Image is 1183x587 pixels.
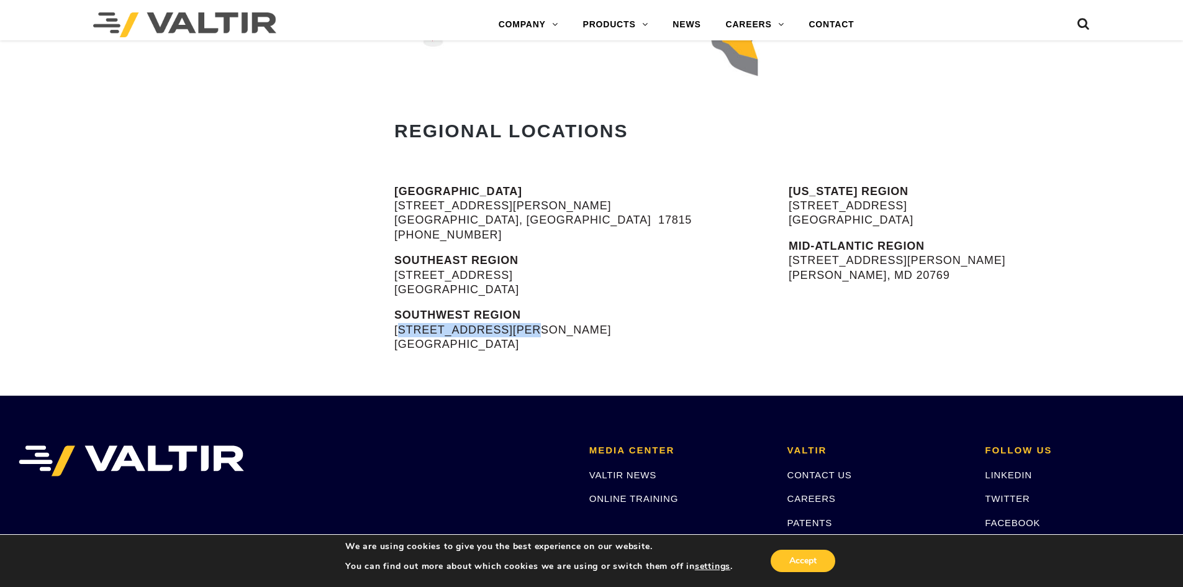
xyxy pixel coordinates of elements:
h2: MEDIA CENTER [589,445,769,456]
p: [STREET_ADDRESS][PERSON_NAME] [GEOGRAPHIC_DATA] [394,308,727,352]
h2: VALTIR [787,445,967,456]
a: COMPANY [486,12,571,37]
strong: SOUTHWEST REGION [394,309,521,321]
a: CAREERS [787,493,836,504]
button: settings [695,561,730,572]
p: [STREET_ADDRESS][PERSON_NAME] [PERSON_NAME], MD 20769 [789,239,1183,283]
a: PRODUCTS [571,12,661,37]
p: We are using cookies to give you the best experience on our website. [345,541,733,552]
strong: MID-ATLANTIC REGION [789,240,925,252]
a: PATENTS [787,517,833,528]
img: Valtir [93,12,276,37]
a: TWITTER [985,493,1030,504]
p: You can find out more about which cookies we are using or switch them off in . [345,561,733,572]
p: [STREET_ADDRESS] [GEOGRAPHIC_DATA] [789,184,1183,228]
a: CONTACT US [787,470,852,480]
a: ONLINE TRAINING [589,493,678,504]
a: VALTIR NEWS [589,470,656,480]
img: VALTIR [19,445,244,476]
button: Accept [771,550,835,572]
strong: REGIONAL LOCATIONS [394,121,628,141]
a: LINKEDIN [985,470,1032,480]
h2: FOLLOW US [985,445,1164,456]
strong: SOUTHEAST REGION [394,254,519,266]
p: [STREET_ADDRESS] [GEOGRAPHIC_DATA] [394,253,727,297]
a: CAREERS [714,12,797,37]
strong: [US_STATE] REGION [789,185,909,198]
a: FACEBOOK [985,517,1040,528]
a: NEWS [660,12,713,37]
p: [STREET_ADDRESS][PERSON_NAME] [GEOGRAPHIC_DATA], [GEOGRAPHIC_DATA] 17815 [PHONE_NUMBER] [394,184,727,243]
strong: [GEOGRAPHIC_DATA] [394,185,522,198]
a: CONTACT [796,12,866,37]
